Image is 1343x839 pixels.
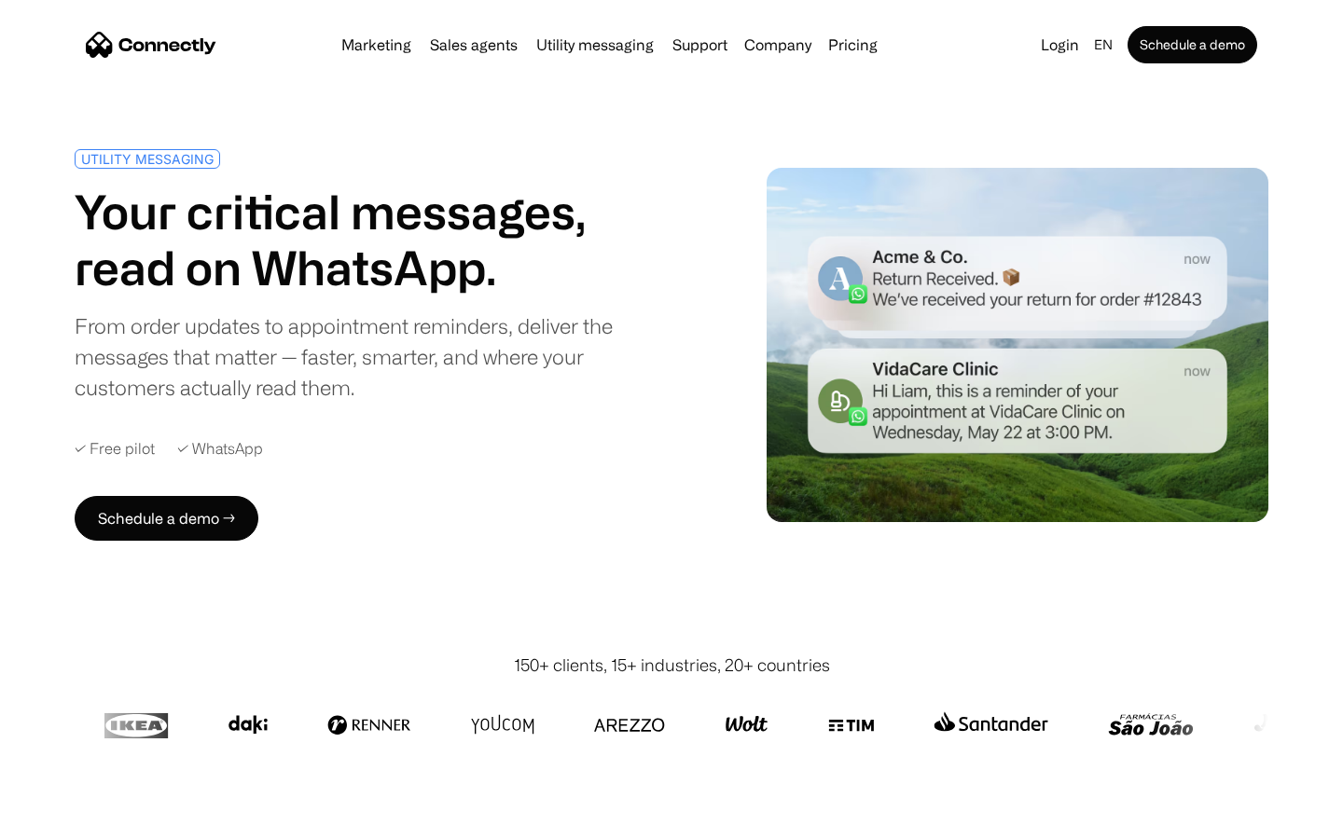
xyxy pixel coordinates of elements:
div: 150+ clients, 15+ industries, 20+ countries [514,653,830,678]
a: Utility messaging [529,37,661,52]
div: ✓ WhatsApp [177,440,263,458]
a: Support [665,37,735,52]
a: Schedule a demo → [75,496,258,541]
a: Pricing [821,37,885,52]
aside: Language selected: English [19,805,112,832]
ul: Language list [37,806,112,832]
div: Company [744,32,811,58]
div: ✓ Free pilot [75,440,155,458]
div: en [1094,32,1113,58]
a: Sales agents [422,37,525,52]
div: From order updates to appointment reminders, deliver the messages that matter — faster, smarter, ... [75,310,664,403]
div: UTILITY MESSAGING [81,152,214,166]
a: Schedule a demo [1128,26,1257,63]
a: Marketing [334,37,419,52]
h1: Your critical messages, read on WhatsApp. [75,184,664,296]
a: Login [1033,32,1087,58]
